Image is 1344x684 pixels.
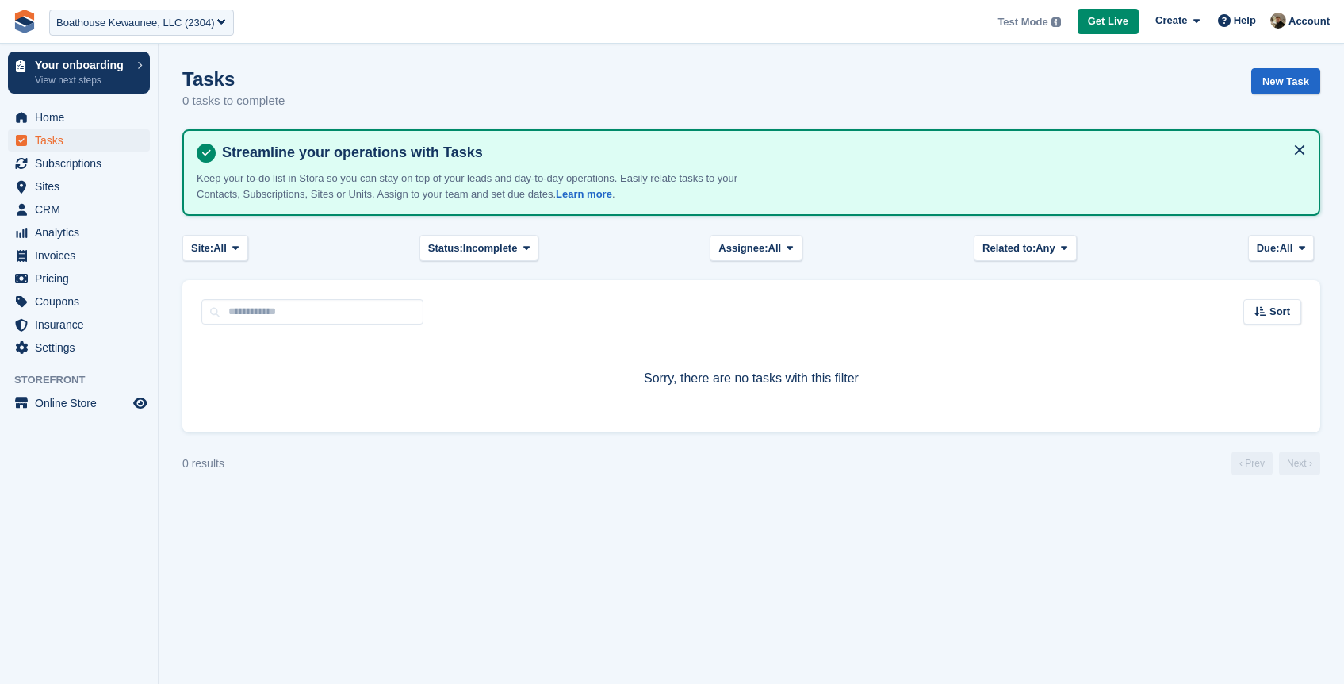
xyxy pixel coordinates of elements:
[1051,17,1061,27] img: icon-info-grey-7440780725fd019a000dd9b08b2336e03edf1995a4989e88bcd33f0948082b44.svg
[191,240,213,256] span: Site:
[8,290,150,313] a: menu
[718,240,768,256] span: Assignee:
[710,235,802,261] button: Assignee: All
[463,240,518,256] span: Incomplete
[8,106,150,129] a: menu
[35,73,129,87] p: View next steps
[8,336,150,359] a: menu
[1248,235,1314,261] button: Due: All
[8,175,150,198] a: menu
[35,290,130,313] span: Coupons
[35,392,130,414] span: Online Store
[182,68,285,90] h1: Tasks
[8,198,150,221] a: menu
[8,152,150,175] a: menu
[1036,240,1055,256] span: Any
[35,336,130,359] span: Settings
[997,14,1047,30] span: Test Mode
[1234,13,1256,29] span: Help
[1078,9,1139,35] a: Get Live
[8,244,150,267] a: menu
[182,455,224,472] div: 0 results
[35,60,129,71] p: Your onboarding
[8,267,150,290] a: menu
[8,392,150,414] a: menu
[8,313,150,336] a: menu
[35,106,130,129] span: Home
[768,240,782,256] span: All
[213,240,227,256] span: All
[1288,13,1330,29] span: Account
[1231,452,1273,475] a: Previous
[1228,452,1323,475] nav: Page
[35,244,130,267] span: Invoices
[35,267,130,290] span: Pricing
[1269,304,1290,320] span: Sort
[1280,240,1293,256] span: All
[982,240,1036,256] span: Related to:
[8,129,150,152] a: menu
[35,175,130,198] span: Sites
[1088,13,1128,29] span: Get Live
[8,221,150,244] a: menu
[35,152,130,175] span: Subscriptions
[13,10,36,33] img: stora-icon-8386f47178a22dfd0bd8f6a31ec36ba5ce8667c1dd55bd0f319d3a0aa187defe.svg
[201,369,1301,388] p: Sorry, there are no tasks with this filter
[131,394,150,413] a: Preview store
[182,92,285,110] p: 0 tasks to complete
[1257,240,1280,256] span: Due:
[8,52,150,94] a: Your onboarding View next steps
[35,198,130,221] span: CRM
[556,188,612,200] a: Learn more
[35,221,130,244] span: Analytics
[182,235,248,261] button: Site: All
[216,144,1306,162] h4: Streamline your operations with Tasks
[974,235,1076,261] button: Related to: Any
[56,15,214,31] div: Boathouse Kewaunee, LLC (2304)
[35,129,130,152] span: Tasks
[197,171,752,202] p: Keep your to-do list in Stora so you can stay on top of your leads and day-to-day operations. Eas...
[1279,452,1320,475] a: Next
[1251,68,1320,94] a: New Task
[1270,13,1286,29] img: Oliver Bruce
[428,240,463,256] span: Status:
[419,235,538,261] button: Status: Incomplete
[14,372,158,388] span: Storefront
[35,313,130,336] span: Insurance
[1155,13,1187,29] span: Create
